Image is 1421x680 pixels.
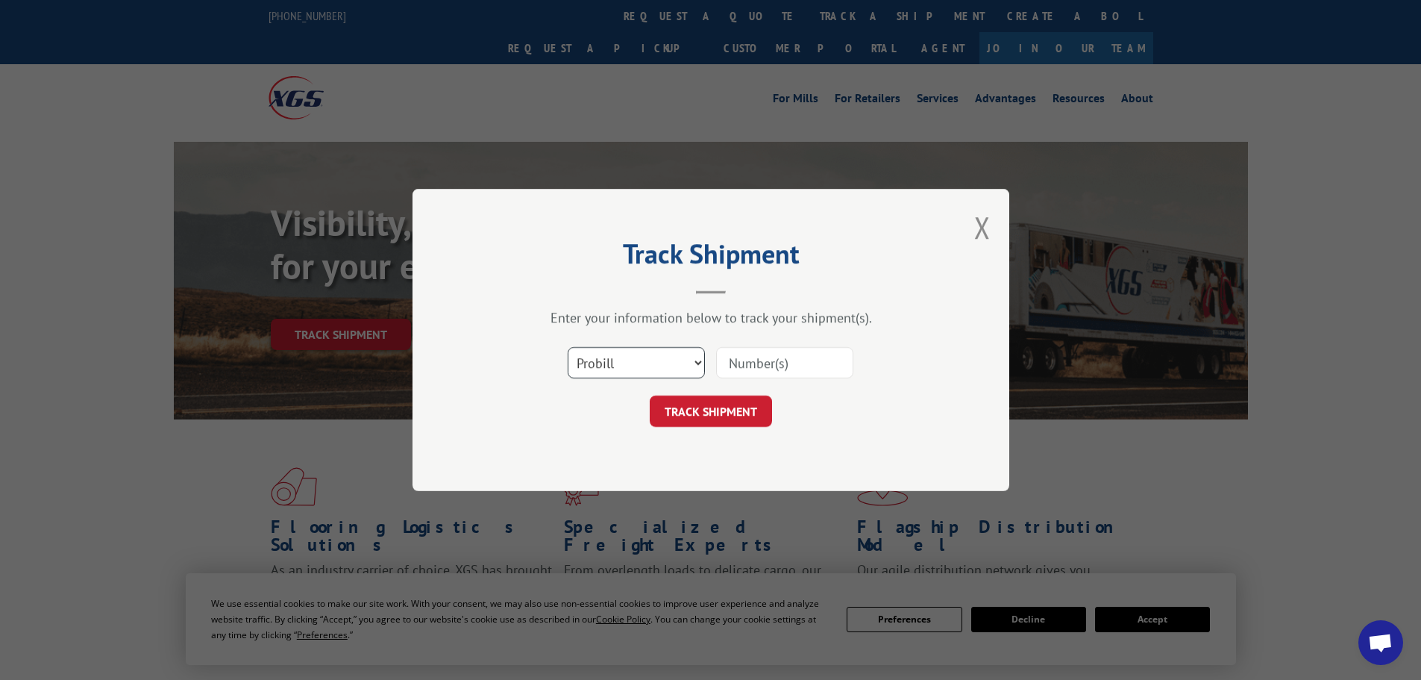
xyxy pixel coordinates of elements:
[487,309,935,326] div: Enter your information below to track your shipment(s).
[1358,620,1403,665] div: Open chat
[487,243,935,272] h2: Track Shipment
[650,396,772,427] button: TRACK SHIPMENT
[716,347,853,378] input: Number(s)
[974,208,991,247] button: Close modal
